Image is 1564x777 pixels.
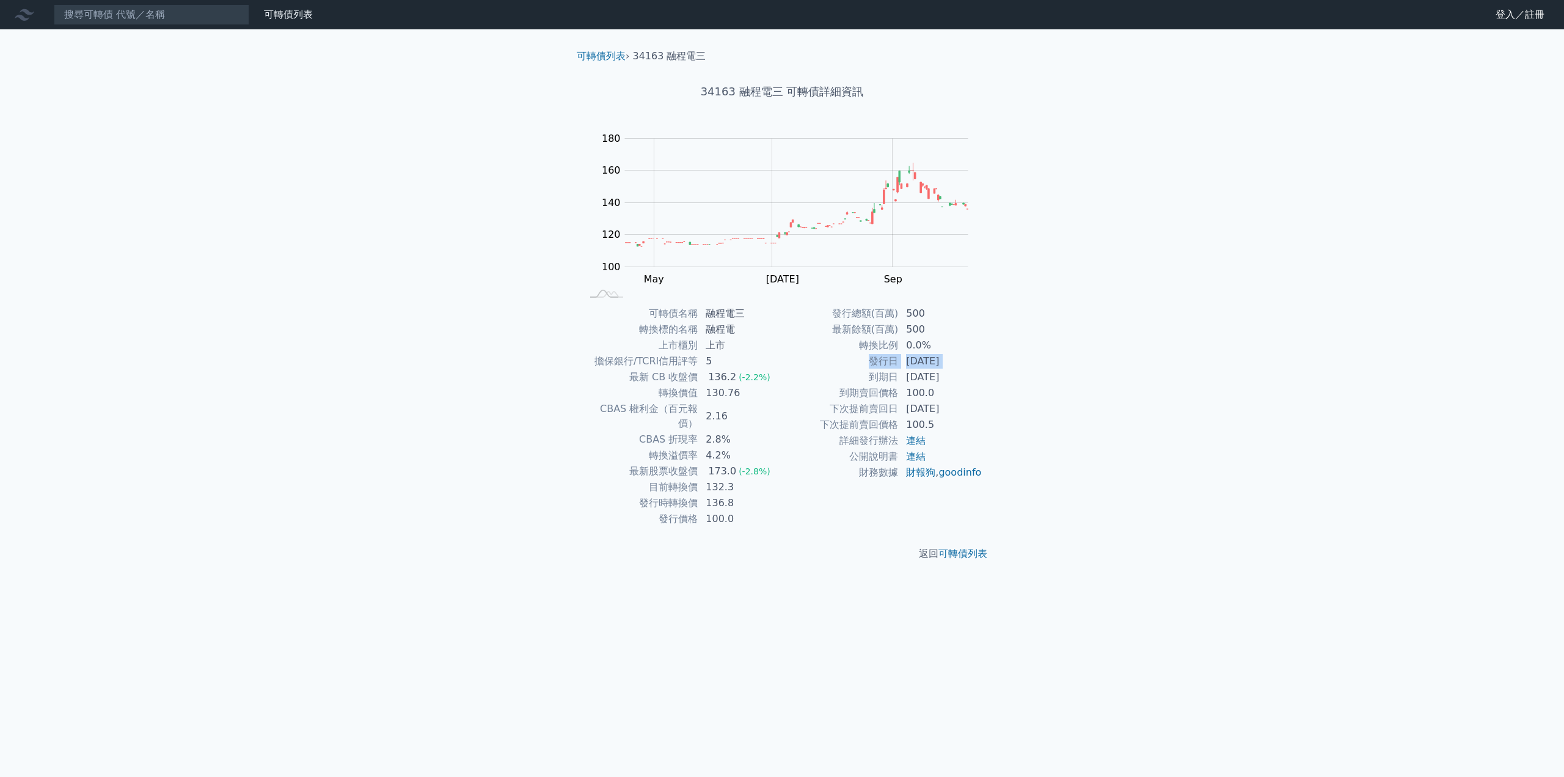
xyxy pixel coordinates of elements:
td: 轉換溢價率 [582,447,698,463]
td: 發行日 [782,353,899,369]
td: 擔保銀行/TCRI信用評等 [582,353,698,369]
td: 公開說明書 [782,449,899,465]
td: 發行時轉換價 [582,495,698,511]
div: 136.2 [706,370,739,385]
li: › [577,49,629,64]
td: , [899,465,982,481]
td: 130.76 [698,385,782,401]
td: 2.16 [698,401,782,432]
p: 返回 [567,547,997,561]
a: 財報狗 [906,466,935,478]
td: 可轉債名稱 [582,306,698,322]
td: 轉換價值 [582,385,698,401]
td: 500 [899,306,982,322]
tspan: May [644,273,664,285]
li: 34163 融程電三 [633,49,706,64]
td: 上市 [698,337,782,353]
td: 轉換比例 [782,337,899,353]
a: 可轉債列表 [264,9,313,20]
a: 登入／註冊 [1486,5,1554,24]
td: 融程電 [698,322,782,337]
a: goodinfo [938,466,981,478]
td: 100.5 [899,417,982,433]
td: 發行總額(百萬) [782,306,899,322]
td: 132.3 [698,479,782,495]
a: 可轉債列表 [938,548,987,559]
tspan: 160 [602,164,621,176]
td: 到期賣回價格 [782,385,899,401]
td: 最新餘額(百萬) [782,322,899,337]
tspan: Sep [884,273,902,285]
tspan: 100 [602,261,621,273]
span: (-2.8%) [739,466,770,476]
tspan: 120 [602,229,621,240]
td: 136.8 [698,495,782,511]
tspan: 140 [602,197,621,208]
a: 可轉債列表 [577,50,626,62]
td: 5 [698,353,782,369]
a: 連結 [906,435,926,446]
input: 搜尋可轉債 代號／名稱 [54,4,249,25]
td: 100.0 [698,511,782,527]
td: 轉換標的名稱 [582,322,698,337]
td: [DATE] [899,401,982,417]
td: [DATE] [899,369,982,385]
td: 500 [899,322,982,337]
td: 目前轉換價 [582,479,698,495]
td: 財務數據 [782,465,899,481]
td: 下次提前賣回日 [782,401,899,417]
td: 到期日 [782,369,899,385]
span: (-2.2%) [739,372,770,382]
td: 最新 CB 收盤價 [582,369,698,385]
td: 詳細發行辦法 [782,433,899,449]
td: 4.2% [698,447,782,463]
tspan: 180 [602,133,621,144]
td: 0.0% [899,337,982,353]
td: 發行價格 [582,511,698,527]
h1: 34163 融程電三 可轉債詳細資訊 [567,83,997,100]
td: 2.8% [698,432,782,447]
div: 173.0 [706,464,739,479]
td: 100.0 [899,385,982,401]
td: 最新股票收盤價 [582,463,698,479]
td: 融程電三 [698,306,782,322]
tspan: [DATE] [766,273,799,285]
g: Chart [596,133,987,285]
td: CBAS 折現率 [582,432,698,447]
td: 上市櫃別 [582,337,698,353]
td: [DATE] [899,353,982,369]
a: 連結 [906,451,926,462]
td: CBAS 權利金（百元報價） [582,401,698,432]
td: 下次提前賣回價格 [782,417,899,433]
